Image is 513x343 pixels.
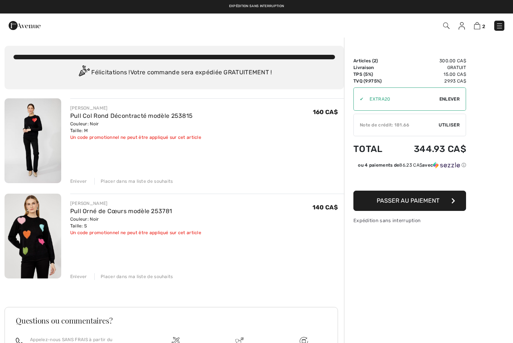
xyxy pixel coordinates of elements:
[374,58,376,63] span: 2
[70,120,201,134] div: Couleur: Noir Taille: M
[394,136,466,162] td: 344.93 CA$
[9,18,41,33] img: 1ère Avenue
[364,88,439,110] input: Code promo
[70,229,201,236] div: Un code promotionnel ne peut être appliqué sur cet article
[482,24,485,29] span: 2
[353,217,466,224] div: Expédition sans interruption
[312,204,338,211] span: 140 CA$
[353,171,466,188] iframe: PayPal-paypal
[9,21,41,29] a: 1ère Avenue
[496,22,503,30] img: Menu
[399,162,422,168] span: 86.23 CA$
[353,136,394,162] td: Total
[5,98,61,183] img: Pull Col Rond Décontracté modèle 253815
[394,78,466,84] td: 29.93 CA$
[353,57,394,64] td: Articles ( )
[439,122,460,128] span: Utiliser
[76,65,91,80] img: Congratulation2.svg
[443,23,450,29] img: Recherche
[70,216,201,229] div: Couleur: Noir Taille: S
[354,122,439,128] div: Note de crédit: 181.66
[474,22,480,29] img: Panier d'achat
[394,64,466,71] td: Gratuit
[459,22,465,30] img: Mes infos
[353,162,466,171] div: ou 4 paiements de86.23 CA$avecSezzle Cliquez pour en savoir plus sur Sezzle
[94,178,173,185] div: Placer dans ma liste de souhaits
[394,57,466,64] td: 300.00 CA$
[94,273,173,280] div: Placer dans ma liste de souhaits
[70,273,87,280] div: Enlever
[377,197,439,204] span: Passer au paiement
[14,65,335,80] div: Félicitations ! Votre commande sera expédiée GRATUITEMENT !
[70,178,87,185] div: Enlever
[313,108,338,116] span: 160 CA$
[5,194,61,278] img: Pull Orné de Cœurs modèle 253781
[70,134,201,141] div: Un code promotionnel ne peut être appliqué sur cet article
[70,112,193,119] a: Pull Col Rond Décontracté modèle 253815
[394,71,466,78] td: 15.00 CA$
[474,21,485,30] a: 2
[439,96,460,102] span: Enlever
[70,105,201,111] div: [PERSON_NAME]
[353,71,394,78] td: TPS (5%)
[353,78,394,84] td: TVQ (9.975%)
[433,162,460,168] img: Sezzle
[353,191,466,211] button: Passer au paiement
[16,317,327,324] h3: Questions ou commentaires?
[70,200,201,207] div: [PERSON_NAME]
[353,64,394,71] td: Livraison
[70,208,172,215] a: Pull Orné de Cœurs modèle 253781
[358,162,466,168] div: ou 4 paiements de avec
[354,96,364,102] div: ✔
